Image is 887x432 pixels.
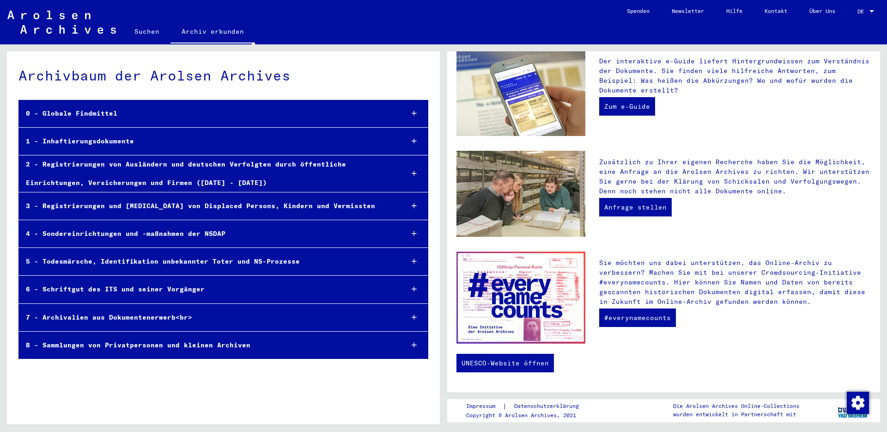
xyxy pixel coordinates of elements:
div: 3 - Registrierungen und [MEDICAL_DATA] von Displaced Persons, Kindern und Vermissten [19,197,396,215]
p: wurden entwickelt in Partnerschaft mit [673,410,799,419]
div: 2 - Registrierungen von Ausländern und deutschen Verfolgten durch öffentliche Einrichtungen, Vers... [19,155,396,191]
div: 4 - Sondereinrichtungen und -maßnahmen der NSDAP [19,225,396,243]
a: #everynamecounts [599,309,676,327]
p: Die Arolsen Archives Online-Collections [673,402,799,410]
a: Anfrage stellen [599,198,672,216]
span: DE [857,8,868,15]
a: Datenschutzerklärung [507,401,590,411]
a: Zum e-Guide [599,97,655,116]
p: Sie möchten uns dabei unterstützen, das Online-Archiv zu verbessern? Machen Sie mit bei unserer C... [599,258,871,307]
div: 1 - Inhaftierungsdokumente [19,132,396,150]
a: Archiv erkunden [170,20,255,44]
div: Archivbaum der Arolsen Archives [18,65,428,86]
div: 5 - Todesmärsche, Identifikation unbekannter Toter und NS-Prozesse [19,253,396,271]
div: 6 - Schriftgut des ITS und seiner Vorgänger [19,280,396,298]
div: 7 - Archivalien aus Dokumentenerwerb<br> [19,309,396,327]
div: | [466,401,590,411]
p: Copyright © Arolsen Archives, 2021 [466,411,590,420]
div: 8 - Sammlungen von Privatpersonen und kleinen Archiven [19,336,396,354]
img: enc.jpg [456,252,585,344]
img: eguide.jpg [456,50,585,136]
img: Arolsen_neg.svg [7,11,116,34]
a: UNESCO-Website öffnen [456,354,554,372]
div: 0 - Globale Findmittel [19,105,396,123]
img: Zustimmung ändern [847,392,869,414]
img: yv_logo.png [836,399,870,422]
p: Der interaktive e-Guide liefert Hintergrundwissen zum Verständnis der Dokumente. Sie finden viele... [599,56,871,95]
a: Suchen [123,20,170,43]
a: Impressum [466,401,503,411]
img: inquiries.jpg [456,151,585,237]
p: Zusätzlich zu Ihrer eigenen Recherche haben Sie die Möglichkeit, eine Anfrage an die Arolsen Arch... [599,157,871,196]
